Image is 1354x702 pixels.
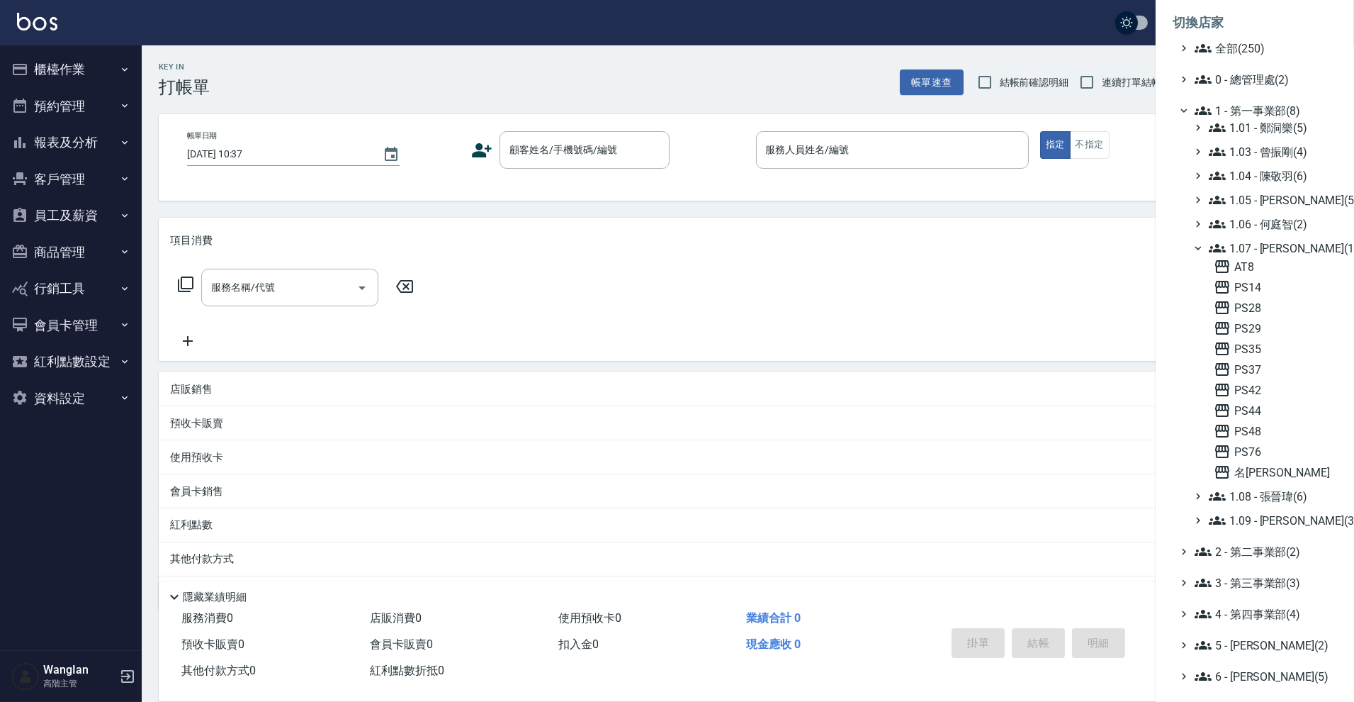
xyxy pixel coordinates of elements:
span: 0 - 總管理處(2) [1195,71,1331,88]
span: 1.06 - 何庭智(2) [1209,216,1331,233]
span: PS76 [1214,443,1331,460]
span: 1.09 - [PERSON_NAME](3) [1209,512,1331,529]
span: 1.01 - 鄭洞樂(5) [1209,119,1331,136]
span: PS29 [1214,320,1331,337]
span: PS44 [1214,402,1331,419]
span: 1.08 - 張晉瑋(6) [1209,488,1331,505]
span: PS35 [1214,340,1331,357]
span: 1.03 - 曾振剛(4) [1209,143,1331,160]
span: 6 - [PERSON_NAME](5) [1195,668,1331,685]
span: 名[PERSON_NAME] [1214,464,1331,481]
span: AT8 [1214,258,1331,275]
span: 全部(250) [1195,40,1331,57]
span: 1.04 - 陳敬羽(6) [1209,167,1331,184]
span: PS48 [1214,423,1331,440]
span: 1.07 - [PERSON_NAME](11) [1209,240,1331,257]
span: PS42 [1214,381,1331,399]
span: 1 - 第一事業部(8) [1195,102,1331,119]
span: PS37 [1214,361,1331,378]
span: 1.05 - [PERSON_NAME](5) [1209,191,1331,208]
span: 2 - 第二事業部(2) [1195,543,1331,560]
li: 切換店家 [1173,6,1337,40]
span: 4 - 第四事業部(4) [1195,606,1331,623]
span: PS28 [1214,299,1331,316]
span: 5 - [PERSON_NAME](2) [1195,637,1331,654]
span: PS14 [1214,279,1331,296]
span: 3 - 第三事業部(3) [1195,574,1331,591]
